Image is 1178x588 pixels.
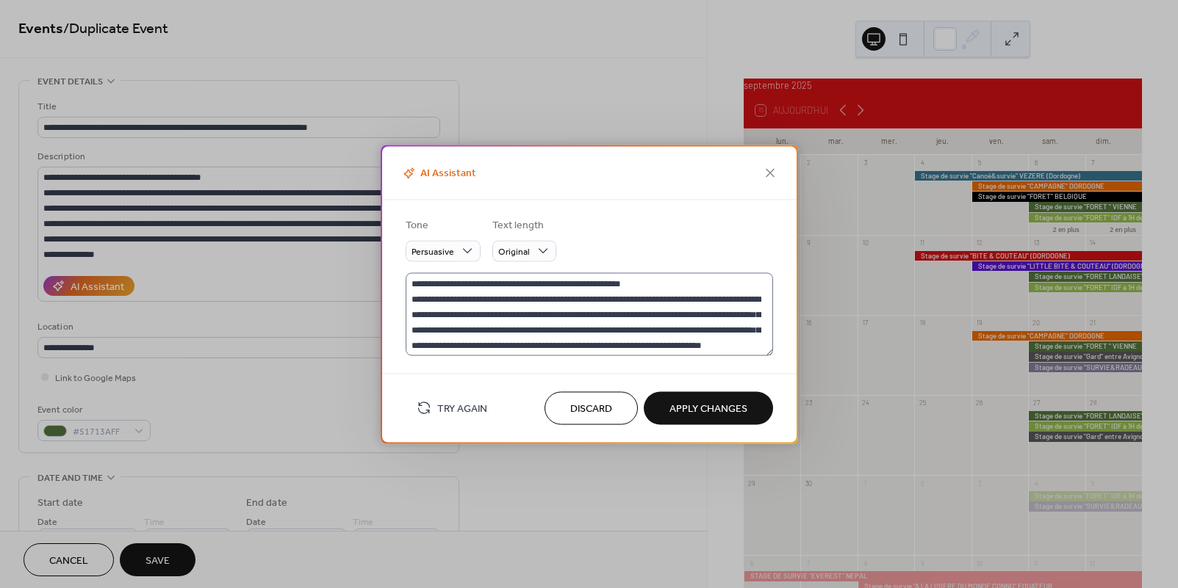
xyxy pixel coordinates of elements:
button: Try Again [406,396,498,420]
span: Apply Changes [669,402,747,417]
span: Original [498,244,530,261]
div: Tone [406,217,478,233]
span: Discard [570,402,612,417]
button: Discard [545,391,638,424]
button: Apply Changes [644,391,773,424]
span: AI Assistant [400,165,476,182]
span: Persuasive [412,244,454,261]
div: Text length [492,217,553,233]
span: Try Again [437,402,487,417]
